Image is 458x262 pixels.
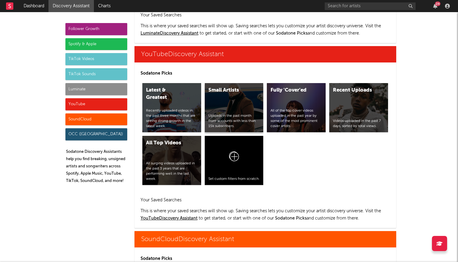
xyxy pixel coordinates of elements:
a: YouTubeDiscovery Assistant [134,46,396,62]
div: Fully 'Cover'ed [270,87,312,94]
a: SoundCloudDiscovery Assistant [134,231,396,247]
p: This is where your saved searches will show up. Saving searches lets you customize your artist di... [141,207,390,222]
p: Sodatone Picks [141,70,390,77]
div: Videos uploaded in the past 7 days, sorted by total views. [333,119,384,129]
span: Sodatone Picks [276,31,307,35]
div: Uploads in the past month from accounts with less than 15k subscribers. [208,113,260,129]
div: Recently uploaded videos in the past three months that are seeing strong growth in the latest week. [146,108,197,129]
a: YouTubeDiscovery Assistant [141,216,197,220]
a: Recent UploadsVideos uploaded in the past 7 days, sorted by total views. [329,83,388,132]
a: Set custom filters from scratch. [205,136,264,185]
p: Sodatone Discovery Assistants help you find breaking, unsigned artists and songwriters across Spo... [66,148,127,185]
a: Fully 'Cover'edAll of the top cover videos uploaded in the past year by some of the most prominen... [267,83,326,132]
div: Latest & Greatest [146,87,187,101]
div: TikTok Sounds [65,68,127,80]
div: SoundCloud [65,113,127,126]
a: Small ArtistsUploads in the past month from accounts with less than 15k subscribers. [205,83,264,132]
p: This is where your saved searches will show up. Saving searches lets you customize your artist di... [141,22,390,37]
div: All Top Videos [146,139,187,147]
div: Luminate [65,83,127,95]
h2: Your Saved Searches [141,12,390,19]
h2: Your Saved Searches [141,196,390,204]
div: 24 [435,2,440,6]
div: Set custom filters from scratch. [208,176,260,182]
input: Search for artists [325,2,416,10]
div: All of the top cover videos uploaded in the past year by some of the most prominent cover artists. [270,108,322,129]
div: Small Artists [208,87,250,94]
div: Spotify & Apple [65,38,127,50]
a: LuminateDiscovery Assistant [141,31,198,35]
div: TikTok Videos [65,53,127,65]
div: OCC ([GEOGRAPHIC_DATA]) [65,128,127,140]
span: Sodatone Picks [275,216,307,220]
a: All Top VideosAll surging videos uploaded in the past 3 years that are performing well in the las... [142,136,201,185]
div: YouTube [65,98,127,110]
a: Latest & GreatestRecently uploaded videos in the past three months that are seeing strong growth ... [142,83,201,132]
div: Follower Growth [65,23,127,35]
button: 24 [433,4,437,8]
div: Recent Uploads [333,87,374,94]
div: All surging videos uploaded in the past 3 years that are performing well in the last week. [146,161,197,181]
